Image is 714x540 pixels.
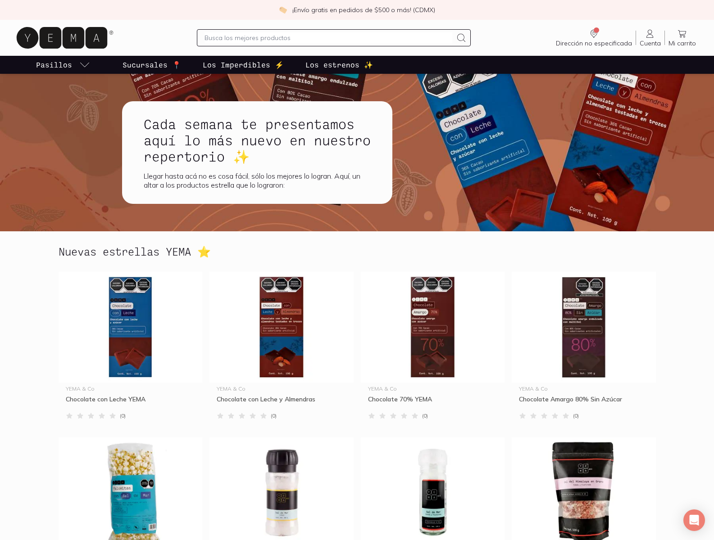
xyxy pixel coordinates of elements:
[120,413,126,418] span: ( 0 )
[59,272,203,419] a: Chocolate con Leche YEMAYEMA & CoChocolate con Leche YEMA(0)
[66,395,196,411] div: Chocolate con Leche YEMA
[209,272,354,419] a: Chocolate con Leche y AlmendrasYEMA & CoChocolate con Leche y Almendras(0)
[121,56,183,74] a: Sucursales 📍
[217,386,346,391] div: YEMA & Co
[368,395,498,411] div: Chocolate 70% YEMA
[36,59,72,70] p: Pasillos
[271,413,277,418] span: ( 0 )
[640,39,661,47] span: Cuenta
[59,272,203,382] img: Chocolate con Leche YEMA
[361,272,505,382] img: Chocolate 70% YEMA
[665,28,700,47] a: Mi carrito
[201,56,286,74] a: Los Imperdibles ⚡️
[122,101,421,204] a: Cada semana te presentamos aquí lo más nuevo en nuestro repertorio ✨Llegar hasta acá no es cosa f...
[123,59,181,70] p: Sucursales 📍
[217,395,346,411] div: Chocolate con Leche y Almendras
[683,509,705,531] div: Open Intercom Messenger
[279,6,287,14] img: check
[636,28,664,47] a: Cuenta
[292,5,435,14] p: ¡Envío gratis en pedidos de $500 o más! (CDMX)
[59,246,211,257] h2: Nuevas estrellas YEMA ⭐️
[512,272,656,382] img: Chocolate Amargo 80% Sin Azúcar
[422,413,428,418] span: ( 0 )
[144,171,371,189] div: Llegar hasta acá no es cosa fácil, sólo los mejores lo logran. Aquí, un altar a los productos est...
[66,386,196,391] div: YEMA & Co
[368,386,498,391] div: YEMA & Co
[552,28,636,47] a: Dirección no especificada
[512,272,656,419] a: Chocolate Amargo 80% Sin AzúcarYEMA & CoChocolate Amargo 80% Sin Azúcar(0)
[203,59,284,70] p: Los Imperdibles ⚡️
[34,56,92,74] a: pasillo-todos-link
[305,59,373,70] p: Los estrenos ✨
[144,116,371,164] h1: Cada semana te presentamos aquí lo más nuevo en nuestro repertorio ✨
[209,272,354,382] img: Chocolate con Leche y Almendras
[519,386,649,391] div: YEMA & Co
[573,413,579,418] span: ( 0 )
[304,56,375,74] a: Los estrenos ✨
[519,395,649,411] div: Chocolate Amargo 80% Sin Azúcar
[361,272,505,419] a: Chocolate 70% YEMAYEMA & CoChocolate 70% YEMA(0)
[669,39,696,47] span: Mi carrito
[556,39,632,47] span: Dirección no especificada
[205,32,452,43] input: Busca los mejores productos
